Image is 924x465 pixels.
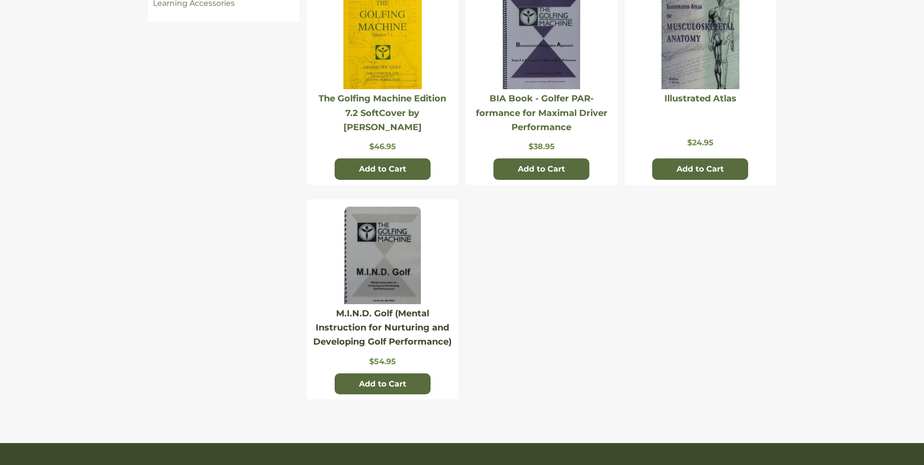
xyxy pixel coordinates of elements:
p: $54.95 [312,357,453,366]
p: $24.95 [629,138,771,147]
img: Website-photo-MIND.jpg [344,207,421,304]
a: The Golfing Machine Edition 7.2 SoftCover by [PERSON_NAME] [319,93,446,133]
button: Add to Cart [335,373,431,395]
a: M.I.N.D. Golf (Mental Instruction for Nurturing and Developing Golf Performance) [313,308,452,348]
button: Add to Cart [493,158,589,180]
a: BIA Book - Golfer PAR-formance for Maximal Driver Performance [476,93,607,133]
p: $46.95 [312,142,453,151]
button: Add to Cart [335,158,431,180]
p: $38.95 [471,142,612,151]
button: Add to Cart [652,158,748,180]
a: Illustrated Atlas [664,93,736,104]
